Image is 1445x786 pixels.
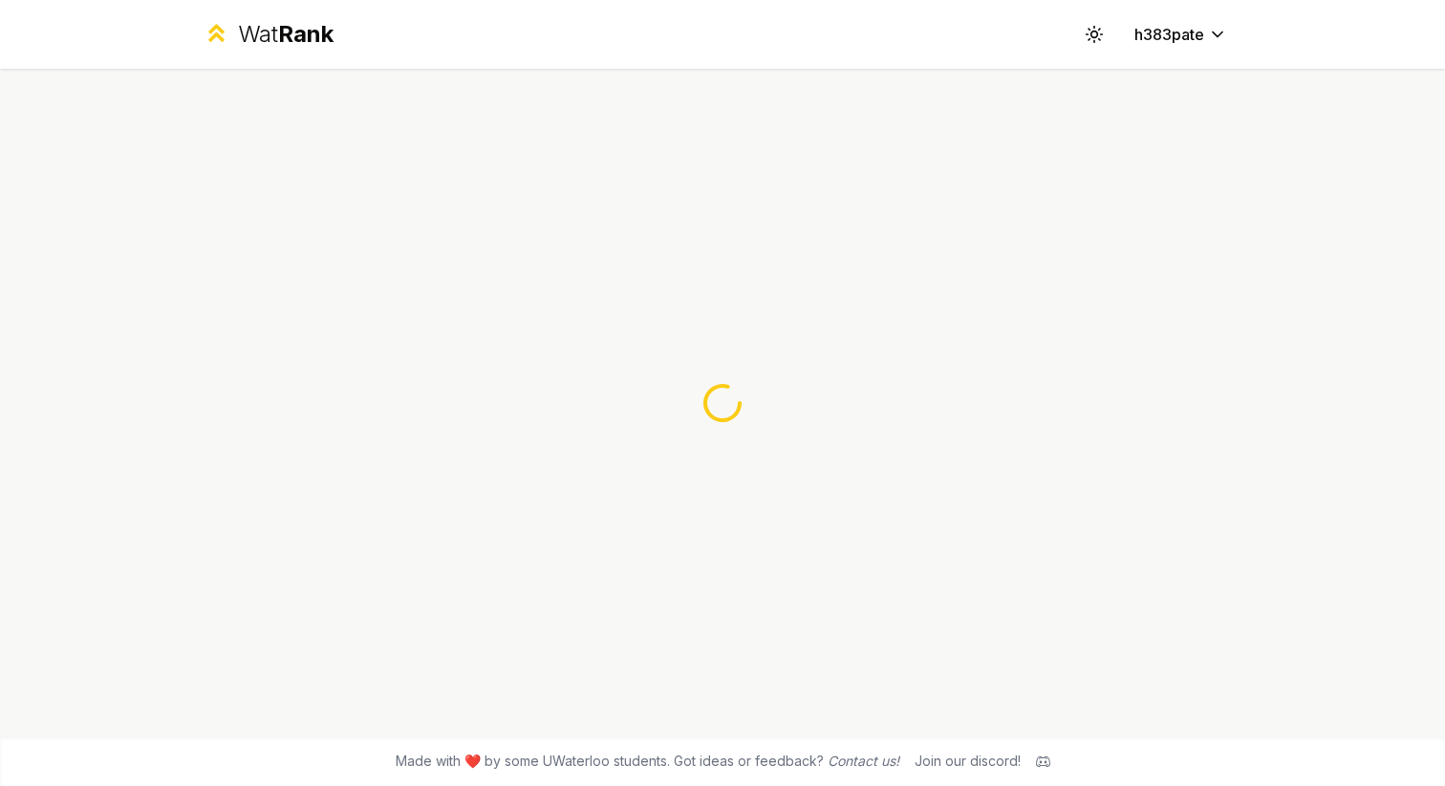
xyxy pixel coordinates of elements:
div: Join our discord! [915,752,1021,771]
a: Contact us! [828,753,899,769]
span: Made with ❤️ by some UWaterloo students. Got ideas or feedback? [396,752,899,771]
a: WatRank [203,19,334,50]
button: h383pate [1119,17,1242,52]
span: h383pate [1134,23,1204,46]
span: Rank [278,20,334,48]
div: Wat [238,19,334,50]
